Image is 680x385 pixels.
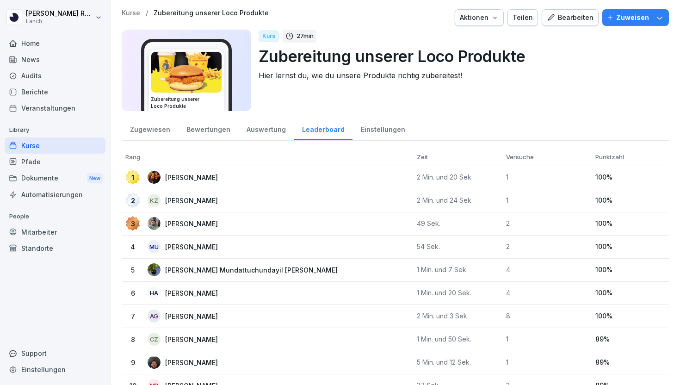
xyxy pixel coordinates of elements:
[294,117,352,140] a: Leaderboard
[165,265,352,275] p: [PERSON_NAME] Mundattuchundayil [PERSON_NAME]
[26,10,93,18] p: [PERSON_NAME] Rasp
[148,171,161,184] img: nyq7rlq029aljo85wrfbj6qn.png
[417,173,499,181] p: 2 Min. und 20 Sek.
[616,12,649,23] p: Zuweisen
[148,217,161,230] img: acspd2oimsszqxcaqf3jxeuc.png
[5,51,105,68] a: News
[125,288,140,298] p: 6
[595,358,677,366] p: 89 %
[507,9,538,26] button: Teilen
[87,173,103,184] div: New
[148,333,161,346] div: CZ
[595,196,677,205] p: 100 %
[165,242,233,252] p: [PERSON_NAME]
[417,153,428,161] span: Zeit
[602,9,669,26] button: Zuweisen
[259,44,661,68] p: Zubereitung unserer Loco Produkte
[542,9,599,26] button: Bearbeiten
[148,310,161,323] div: AG
[595,153,624,161] span: Punktzahl
[148,263,161,276] img: cvgvkphgf7msn3om1e6jctqy.png
[148,286,161,299] div: HA
[417,196,499,205] p: 2 Min. und 24 Sek.
[297,31,314,41] p: 27 min
[5,100,105,116] a: Veranstaltungen
[165,219,233,229] p: [PERSON_NAME]
[455,9,504,26] button: Aktionen
[165,358,233,367] p: [PERSON_NAME]
[122,9,140,17] a: Kurse
[178,117,238,140] a: Bewertungen
[513,12,533,23] div: Teilen
[125,311,140,321] p: 7
[5,345,105,361] div: Support
[5,361,105,378] a: Einstellungen
[352,117,413,140] a: Einstellungen
[506,219,588,228] p: 2
[125,242,140,252] p: 4
[5,123,105,137] p: Library
[259,30,279,42] div: Kurs
[151,96,222,110] h3: Zubereitung unserer Loco Produkte
[5,224,105,240] a: Mitarbeiter
[5,137,105,154] div: Kurse
[122,117,178,140] a: Zugewiesen
[417,335,499,343] p: 1 Min. und 50 Sek.
[595,335,677,343] p: 89 %
[506,312,588,320] p: 8
[595,173,677,181] p: 100 %
[506,266,588,274] p: 4
[460,12,499,23] div: Aktionen
[238,117,294,140] a: Auswertung
[165,288,233,298] p: [PERSON_NAME]
[506,335,588,343] p: 1
[165,196,233,205] p: [PERSON_NAME]
[417,289,499,297] p: 1 Min. und 20 Sek.
[417,312,499,320] p: 2 Min. und 3 Sek.
[506,196,588,205] p: 1
[148,240,161,253] div: MU
[5,209,105,224] p: People
[547,12,593,23] div: Bearbeiten
[125,153,140,161] span: Rang
[5,186,105,203] a: Automatisierungen
[417,358,499,366] p: 5 Min. und 12 Sek.
[5,240,105,256] a: Standorte
[125,335,140,344] p: 8
[595,242,677,251] p: 100 %
[595,289,677,297] p: 100 %
[506,173,588,181] p: 1
[5,170,105,187] a: DokumenteNew
[125,265,140,275] p: 5
[506,358,588,366] p: 1
[151,52,222,93] img: b70os9juvjf9pceuxkaiw0cw.png
[417,219,499,228] p: 49 Sek.
[5,84,105,100] a: Berichte
[148,194,161,207] div: KZ
[506,153,534,161] span: Versuche
[26,18,93,25] p: Lanch
[148,356,161,369] img: tuffdpty6lyagsdz77hga43y.png
[506,289,588,297] p: 4
[5,35,105,51] a: Home
[259,70,661,81] p: Hier lernst du, wie du unsere Produkte richtig zubereitest!
[146,9,148,17] p: /
[595,266,677,274] p: 100 %
[5,154,105,170] a: Pfade
[125,358,140,367] p: 9
[5,68,105,84] a: Audits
